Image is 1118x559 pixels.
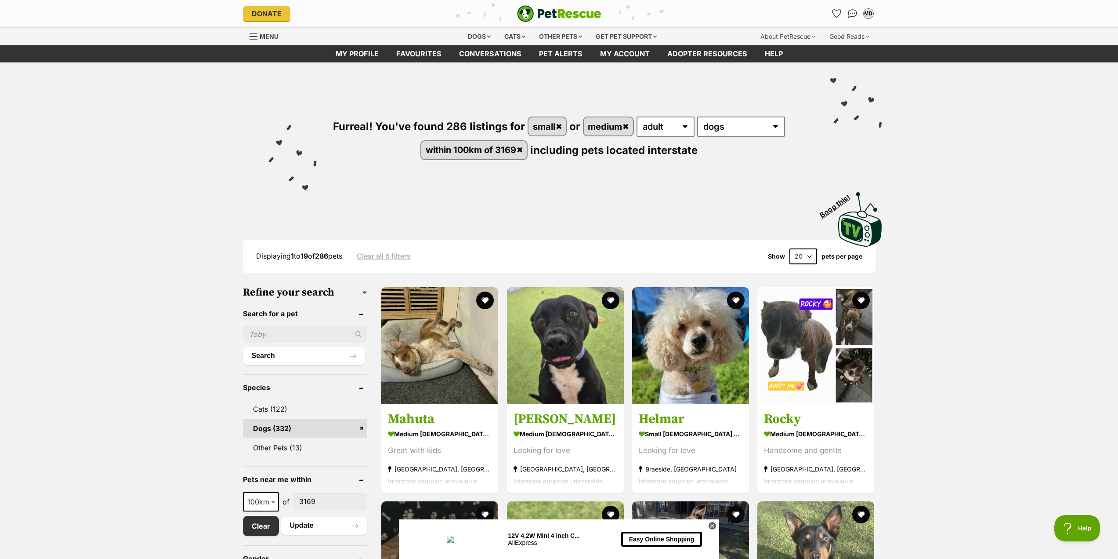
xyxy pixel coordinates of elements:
[853,292,870,309] button: favourite
[514,477,603,484] span: Interstate adoption unavailable
[109,20,211,27] div: AliExpress
[530,143,698,156] span: including pets located interstate
[528,117,566,135] a: small
[381,404,498,493] a: Mahuta medium [DEMOGRAPHIC_DATA] Dog Great with kids [GEOGRAPHIC_DATA], [GEOGRAPHIC_DATA] Interst...
[450,45,530,62] a: conversations
[517,5,601,22] a: PetRescue
[639,463,742,475] strong: Braeside, [GEOGRAPHIC_DATA]
[462,28,497,45] div: Dogs
[282,497,289,507] span: of
[632,287,749,404] img: Helmar - Poodle Dog
[388,410,492,427] h3: Mahuta
[260,33,279,40] span: Menu
[514,410,617,427] h3: [PERSON_NAME]
[514,463,617,475] strong: [GEOGRAPHIC_DATA], [GEOGRAPHIC_DATA]
[388,463,492,475] strong: [GEOGRAPHIC_DATA], [GEOGRAPHIC_DATA]
[243,492,279,512] span: 100km
[864,9,873,18] div: MD
[818,187,858,219] span: Boop this!
[533,28,588,45] div: Other pets
[256,252,342,260] span: Displaying to of pets
[639,410,742,427] h3: Helmar
[421,141,527,159] a: within 100km of 3169
[243,347,365,365] button: Search
[293,493,368,510] input: postcode
[830,7,844,21] a: Favourites
[764,410,868,427] h3: Rocky
[244,496,278,508] span: 100km
[764,463,868,475] strong: [GEOGRAPHIC_DATA], [GEOGRAPHIC_DATA]
[764,444,868,456] div: Handsome and gentle
[388,477,477,484] span: Interstate adoption unavailable
[243,516,279,536] a: Clear
[602,292,619,309] button: favourite
[639,477,728,484] span: Interstate adoption unavailable
[388,427,492,440] strong: medium [DEMOGRAPHIC_DATA] Dog
[381,287,498,404] img: Mahuta - Border Collie x Australian Cattle Dog
[823,28,876,45] div: Good Reads
[243,326,368,343] input: Toby
[291,252,294,260] strong: 1
[838,184,882,248] a: Boop this!
[333,120,525,133] span: Furreal! You've found 286 listings for
[757,404,874,493] a: Rocky medium [DEMOGRAPHIC_DATA] Dog Handsome and gentle [GEOGRAPHIC_DATA], [GEOGRAPHIC_DATA] Inte...
[639,444,742,456] div: Looking for love
[754,28,821,45] div: About PetRescue
[658,45,756,62] a: Adopter resources
[507,287,624,404] img: Ella - American Bulldog x Staffy Dog
[222,12,303,27] button: Easy Online Shopping
[243,384,368,391] header: Species
[517,5,601,22] img: logo-e224e6f780fb5917bec1dbf3a21bbac754714ae5b6737aabdf751b685950b380.svg
[388,444,492,456] div: Great with kids
[315,252,328,260] strong: 286
[853,506,870,523] button: favourite
[591,45,658,62] a: My account
[498,28,532,45] div: Cats
[109,13,211,20] div: 12V 4.2W Mini 4 inch C...
[756,45,792,62] a: Help
[530,45,591,62] a: Pet alerts
[243,419,368,438] a: Dogs (332)
[300,252,308,260] strong: 19
[243,286,368,299] h3: Refine your search
[387,45,450,62] a: Favourites
[243,6,290,21] a: Donate
[514,427,617,440] strong: medium [DEMOGRAPHIC_DATA] Dog
[243,310,368,318] header: Search for a pet
[830,7,876,21] ul: Account quick links
[584,117,633,135] a: medium
[243,438,368,457] a: Other Pets (13)
[861,7,876,21] button: My account
[846,7,860,21] a: Conversations
[357,252,411,260] a: Clear all 6 filters
[569,120,580,133] span: or
[727,506,745,523] button: favourite
[768,253,785,260] span: Show
[250,28,285,44] a: Menu
[477,292,494,309] button: favourite
[1054,515,1100,541] iframe: Help Scout Beacon - Open
[764,427,868,440] strong: medium [DEMOGRAPHIC_DATA] Dog
[243,475,368,483] header: Pets near me within
[821,253,862,260] label: pets per page
[281,517,368,534] button: Update
[602,506,619,523] button: favourite
[764,477,853,484] span: Interstate adoption unavailable
[757,287,874,404] img: Rocky - Rottweiler Dog
[727,292,745,309] button: favourite
[632,404,749,493] a: Helmar small [DEMOGRAPHIC_DATA] Dog Looking for love Braeside, [GEOGRAPHIC_DATA] Interstate adopt...
[590,28,663,45] div: Get pet support
[243,400,368,418] a: Cats (122)
[838,192,882,247] img: PetRescue TV logo
[639,427,742,440] strong: small [DEMOGRAPHIC_DATA] Dog
[514,444,617,456] div: Looking for love
[477,506,494,523] button: favourite
[848,9,857,18] img: chat-41dd97257d64d25036548639549fe6c8038ab92f7586957e7f3b1b290dea8141.svg
[507,404,624,493] a: [PERSON_NAME] medium [DEMOGRAPHIC_DATA] Dog Looking for love [GEOGRAPHIC_DATA], [GEOGRAPHIC_DATA]...
[327,45,387,62] a: My profile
